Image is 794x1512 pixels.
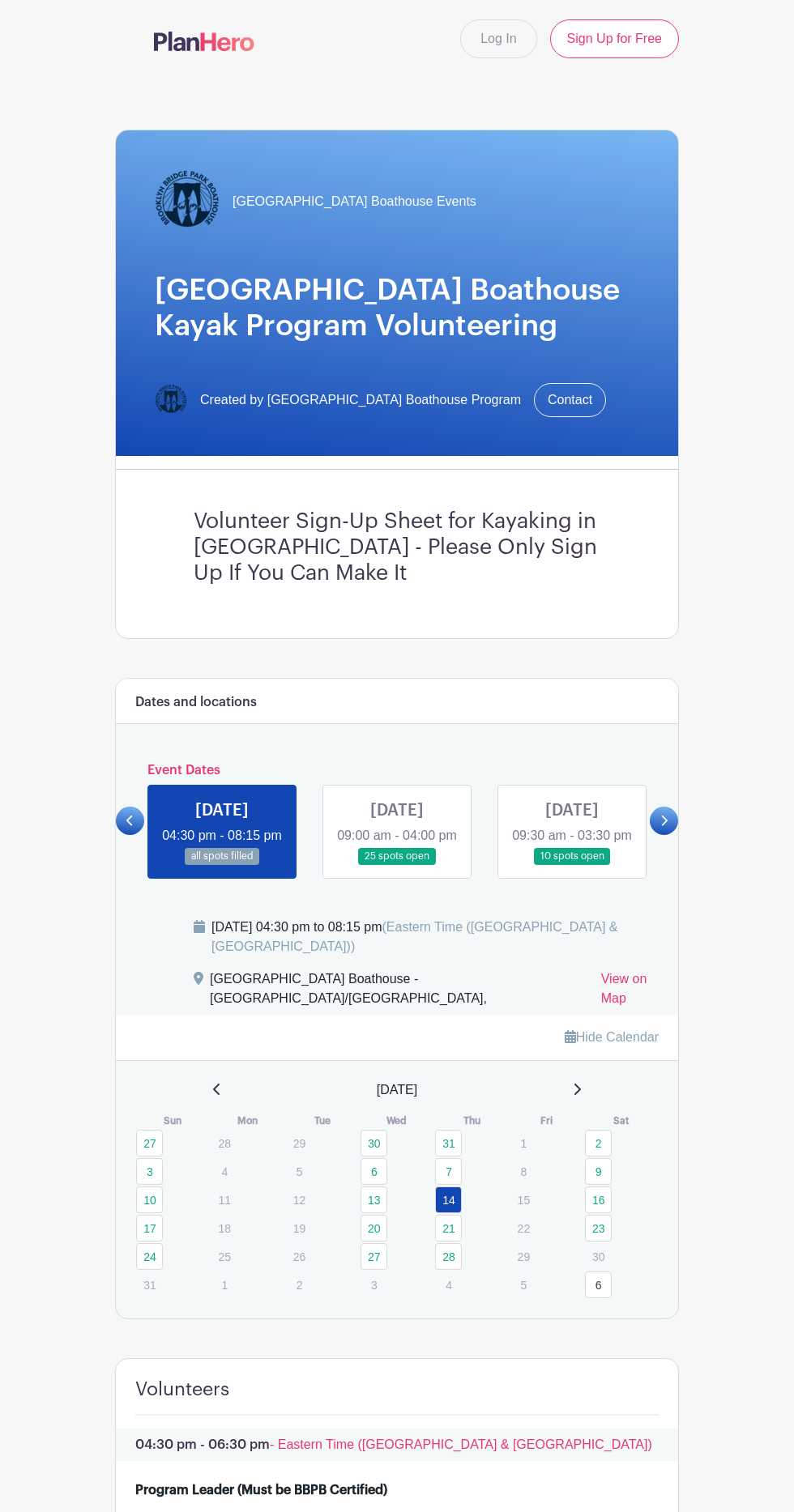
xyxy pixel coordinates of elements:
a: 24 [136,1243,163,1270]
h1: [GEOGRAPHIC_DATA] Boathouse Kayak Program Volunteering [155,273,639,344]
th: Mon [210,1113,284,1129]
p: 25 [211,1244,237,1269]
p: 1 [510,1131,536,1156]
p: 18 [211,1216,237,1241]
a: 28 [435,1243,462,1270]
a: Sign Up for Free [550,19,679,58]
a: 14 [435,1186,462,1213]
p: 04:30 pm - 06:30 pm [116,1429,678,1461]
th: Sun [135,1113,210,1129]
img: logo-507f7623f17ff9eddc593b1ce0a138ce2505c220e1c5a4e2b4648c50719b7d32.svg [154,32,254,51]
span: [GEOGRAPHIC_DATA] Boathouse Events [233,192,476,211]
span: [DATE] [377,1080,417,1100]
a: 21 [435,1215,462,1242]
a: 17 [136,1215,163,1242]
a: Contact [534,383,606,417]
span: Created by [GEOGRAPHIC_DATA] Boathouse Program [200,390,521,410]
a: 27 [361,1243,387,1270]
p: 4 [211,1159,237,1184]
a: 3 [136,1158,163,1185]
a: 6 [585,1271,612,1298]
a: 20 [361,1215,387,1242]
a: 9 [585,1158,612,1185]
th: Thu [434,1113,509,1129]
span: (Eastern Time ([GEOGRAPHIC_DATA] & [GEOGRAPHIC_DATA])) [211,920,618,953]
img: Logo-Title.png [155,169,220,234]
a: Log In [460,19,536,58]
p: 2 [286,1272,313,1297]
h6: Event Dates [144,763,650,778]
div: Program Leader (Must be BBPB Certified) [135,1480,387,1500]
p: 11 [211,1187,237,1212]
a: 7 [435,1158,462,1185]
th: Fri [509,1113,583,1129]
a: 30 [361,1130,387,1156]
h4: Volunteers [135,1378,229,1401]
img: Logo-Title.png [155,384,187,416]
p: 1 [211,1272,237,1297]
p: 26 [286,1244,313,1269]
p: 5 [286,1159,313,1184]
a: 6 [361,1158,387,1185]
h3: Volunteer Sign-Up Sheet for Kayaking in [GEOGRAPHIC_DATA] - Please Only Sign Up If You Can Make It [194,509,600,586]
a: 10 [136,1186,163,1213]
div: [DATE] 04:30 pm to 08:15 pm [211,918,659,956]
p: 30 [585,1244,612,1269]
p: 29 [286,1131,313,1156]
p: 15 [510,1187,536,1212]
p: 12 [286,1187,313,1212]
a: 31 [435,1130,462,1156]
th: Wed [360,1113,434,1129]
a: 2 [585,1130,612,1156]
a: View on Map [601,969,659,1015]
p: 29 [510,1244,536,1269]
p: 8 [510,1159,536,1184]
p: 31 [136,1272,163,1297]
span: - Eastern Time ([GEOGRAPHIC_DATA] & [GEOGRAPHIC_DATA]) [270,1437,652,1451]
p: 28 [211,1131,237,1156]
a: 23 [585,1215,612,1242]
p: 19 [286,1216,313,1241]
a: 27 [136,1130,163,1156]
a: Hide Calendar [565,1030,659,1044]
a: 13 [361,1186,387,1213]
a: 16 [585,1186,612,1213]
p: 22 [510,1216,536,1241]
th: Tue [285,1113,360,1129]
p: 5 [510,1272,536,1297]
p: 4 [435,1272,462,1297]
div: [GEOGRAPHIC_DATA] Boathouse - [GEOGRAPHIC_DATA]/[GEOGRAPHIC_DATA], [210,969,588,1015]
th: Sat [584,1113,659,1129]
h6: Dates and locations [135,695,257,710]
p: 3 [361,1272,387,1297]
